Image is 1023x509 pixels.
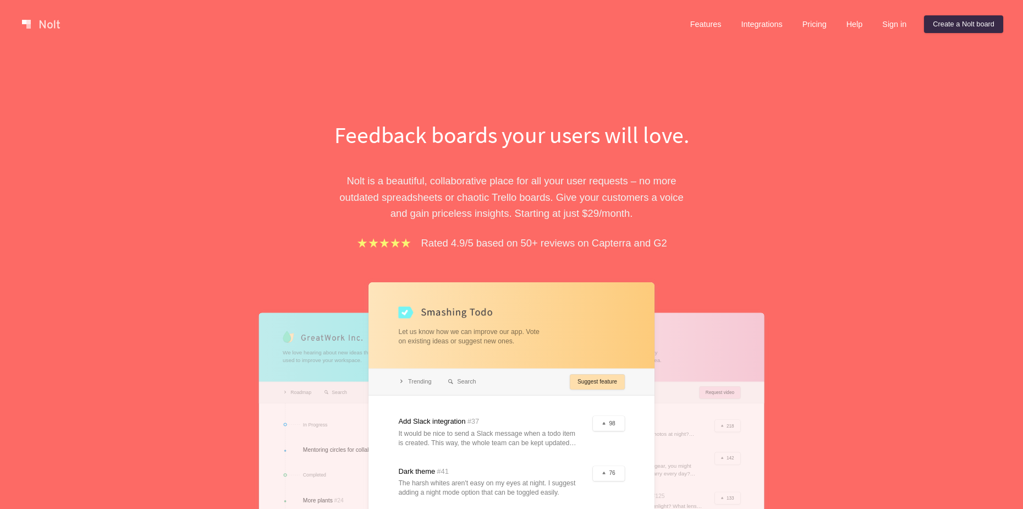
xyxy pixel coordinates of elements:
[838,15,872,33] a: Help
[794,15,835,33] a: Pricing
[681,15,730,33] a: Features
[322,119,701,151] h1: Feedback boards your users will love.
[421,235,667,251] p: Rated 4.9/5 based on 50+ reviews on Capterra and G2
[732,15,791,33] a: Integrations
[924,15,1003,33] a: Create a Nolt board
[322,173,701,221] p: Nolt is a beautiful, collaborative place for all your user requests – no more outdated spreadshee...
[356,237,412,249] img: stars.b067e34983.png
[873,15,915,33] a: Sign in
